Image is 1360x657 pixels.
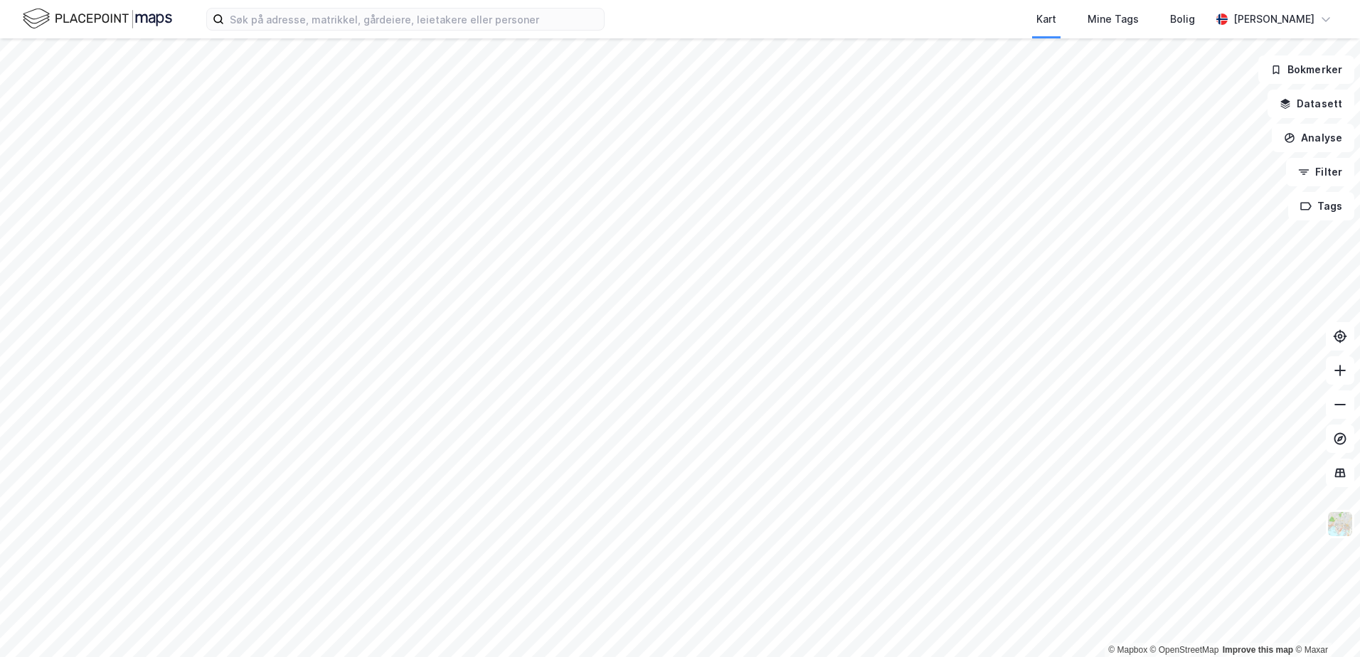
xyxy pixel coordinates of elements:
[224,9,604,30] input: Søk på adresse, matrikkel, gårdeiere, leietakere eller personer
[1036,11,1056,28] div: Kart
[1289,589,1360,657] iframe: Chat Widget
[1088,11,1139,28] div: Mine Tags
[1258,55,1354,84] button: Bokmerker
[1268,90,1354,118] button: Datasett
[1327,511,1354,538] img: Z
[1288,192,1354,220] button: Tags
[23,6,172,31] img: logo.f888ab2527a4732fd821a326f86c7f29.svg
[1286,158,1354,186] button: Filter
[1223,645,1293,655] a: Improve this map
[1233,11,1314,28] div: [PERSON_NAME]
[1150,645,1219,655] a: OpenStreetMap
[1170,11,1195,28] div: Bolig
[1108,645,1147,655] a: Mapbox
[1272,124,1354,152] button: Analyse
